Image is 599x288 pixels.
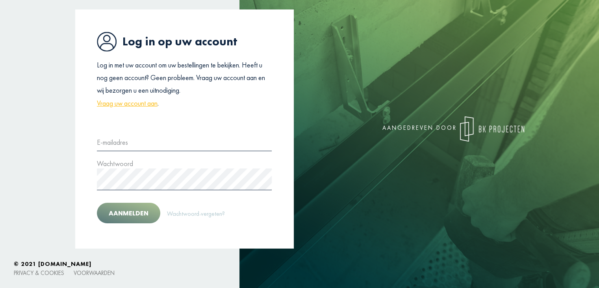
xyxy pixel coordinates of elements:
[382,123,457,131] font: aangedreven door
[158,99,159,108] font: .
[122,34,237,49] font: Log in op uw account
[167,207,225,219] a: Wachtwoord vergeten?
[460,116,524,142] img: logo
[167,210,225,218] font: Wachtwoord vergeten?
[97,32,117,52] img: icon
[14,260,92,267] font: © 2021 [DOMAIN_NAME]
[97,97,158,110] a: Vraag uw account aan
[97,203,160,224] button: Aanmelden
[14,269,64,277] a: Privacy & cookies
[97,99,158,108] font: Vraag uw account aan
[97,159,133,168] font: Wachtwoord
[109,208,148,217] font: Aanmelden
[97,60,265,95] font: Log in met uw account om uw bestellingen te bekijken. Heeft u nog geen account? Geen probleem. Vr...
[74,269,115,277] a: Voorwaarden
